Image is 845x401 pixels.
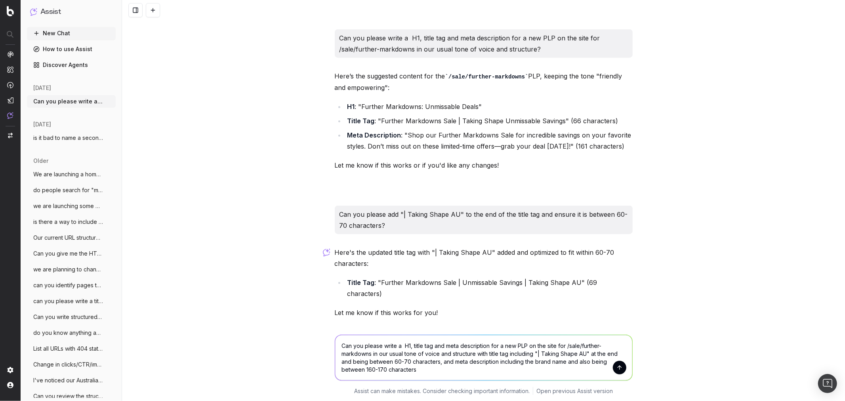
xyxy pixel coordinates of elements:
button: is it bad to name a second iteration of [27,132,116,144]
button: Can you write structured data for this p [27,311,116,323]
button: do people search for "modal" when lookin [27,184,116,197]
button: Can you please write a URL, H1, title ta [27,95,116,108]
span: is there a way to include all paginated [33,218,103,226]
textarea: Can you please write a H1, title tag and meta description for a new PLP on the site for /sale/fur... [335,335,632,380]
p: Here’s the suggested content for the PLP, keeping the tone "friendly and empowering": [335,71,633,93]
span: We are launching a homewares collection [33,170,103,178]
p: Here's the updated title tag with "| Taking Shape AU" added and optimized to fit within 60-70 cha... [335,247,633,269]
strong: Meta Description [347,131,401,139]
button: Assist [30,6,113,17]
strong: Title Tag [347,279,375,286]
span: List all URLs with 404 status code from [33,345,103,353]
a: Open previous Assist version [536,387,613,395]
h1: Assist [40,6,61,17]
span: Can you give me the HTML code for an ind [33,250,103,258]
li: : "Further Markdowns Sale | Unmissable Savings | Taking Shape AU" (69 characters) [345,277,633,299]
div: Open Intercom Messenger [818,374,837,393]
img: Activation [7,82,13,88]
p: Let me know if this works for you! [335,307,633,318]
button: can you identify pages that have had sig [27,279,116,292]
button: Our current URL structure for pages beyo [27,231,116,244]
span: Change in clicks/CTR/impressions over la [33,361,103,369]
a: How to use Assist [27,43,116,55]
span: can you identify pages that have had sig [33,281,103,289]
span: Our current URL structure for pages beyo [33,234,103,242]
p: Assist can make mistakes. Consider checking important information. [354,387,530,395]
span: Can you write structured data for this p [33,313,103,321]
span: do people search for "modal" when lookin [33,186,103,194]
button: List all URLs with 404 status code from [27,342,116,355]
span: is it bad to name a second iteration of [33,134,103,142]
a: Discover Agents [27,59,116,71]
span: [DATE] [33,84,51,92]
img: Analytics [7,51,13,57]
span: Can you please write a URL, H1, title ta [33,97,103,105]
img: Intelligence [7,66,13,73]
span: Can you review the structured data on th [33,392,103,400]
strong: H1 [347,103,355,111]
button: we are launching some plus size adaptive [27,200,116,212]
img: Assist [7,112,13,119]
img: My account [7,382,13,388]
p: Let me know if this works or if you'd like any changes! [335,160,633,171]
p: Can you please add "| Taking Shape AU" to the end of the title tag and ensure it is between 60-70... [340,209,628,231]
button: Can you give me the HTML code for an ind [27,247,116,260]
li: : "Further Markdowns: Unmissable Deals" [345,101,633,112]
button: New Chat [27,27,116,40]
img: Botify logo [7,6,14,16]
span: we are launching some plus size adaptive [33,202,103,210]
code: /sale/further-markdowns [445,74,528,80]
button: can you please write a title tag for a n [27,295,116,307]
img: Setting [7,367,13,373]
span: do you know anything about AI news? [33,329,103,337]
img: Botify assist logo [323,248,330,256]
li: : "Further Markdowns Sale | Taking Shape Unmissable Savings" (66 characters) [345,115,633,126]
p: Can you please write a H1, title tag and meta description for a new PLP on the site for /sale/fur... [340,32,628,55]
img: Assist [30,8,37,15]
button: We are launching a homewares collection [27,168,116,181]
strong: Title Tag [347,117,375,125]
span: [DATE] [33,120,51,128]
button: Change in clicks/CTR/impressions over la [27,358,116,371]
span: can you please write a title tag for a n [33,297,103,305]
button: we are planning to change our category p [27,263,116,276]
img: Switch project [8,133,13,138]
button: I've noticed our Australian homepage (ht [27,374,116,387]
span: I've noticed our Australian homepage (ht [33,376,103,384]
button: is there a way to include all paginated [27,216,116,228]
button: do you know anything about AI news? [27,327,116,339]
span: we are planning to change our category p [33,265,103,273]
span: older [33,157,48,165]
li: : "Shop our Further Markdowns Sale for incredible savings on your favorite styles. Don’t miss out... [345,130,633,152]
img: Studio [7,97,13,103]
